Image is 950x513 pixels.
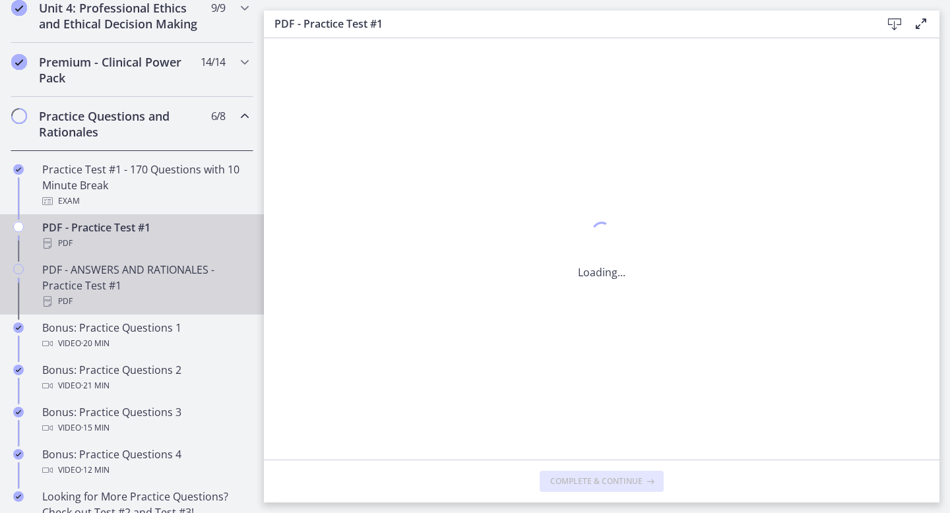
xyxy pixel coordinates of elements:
span: 14 / 14 [201,54,225,70]
span: · 21 min [81,378,110,394]
div: PDF [42,235,248,251]
p: Loading... [578,264,625,280]
div: Exam [42,193,248,209]
div: PDF [42,293,248,309]
div: Bonus: Practice Questions 1 [42,320,248,351]
i: Completed [11,54,27,70]
div: Bonus: Practice Questions 2 [42,362,248,394]
div: PDF - ANSWERS AND RATIONALES - Practice Test #1 [42,262,248,309]
h2: Premium - Clinical Power Pack [39,54,200,86]
i: Completed [13,322,24,333]
div: 1 [578,218,625,249]
div: Video [42,336,248,351]
div: Video [42,462,248,478]
div: Video [42,420,248,436]
h2: Practice Questions and Rationales [39,108,200,140]
span: Complete & continue [550,476,643,487]
div: Bonus: Practice Questions 4 [42,446,248,478]
span: 6 / 8 [211,108,225,124]
span: · 15 min [81,420,110,436]
h3: PDF - Practice Test #1 [274,16,860,32]
div: Practice Test #1 - 170 Questions with 10 Minute Break [42,162,248,209]
button: Complete & continue [540,471,664,492]
div: PDF - Practice Test #1 [42,220,248,251]
div: Video [42,378,248,394]
i: Completed [13,365,24,375]
i: Completed [13,164,24,175]
i: Completed [13,491,24,502]
i: Completed [13,449,24,460]
span: · 20 min [81,336,110,351]
div: Bonus: Practice Questions 3 [42,404,248,436]
i: Completed [13,407,24,417]
span: · 12 min [81,462,110,478]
